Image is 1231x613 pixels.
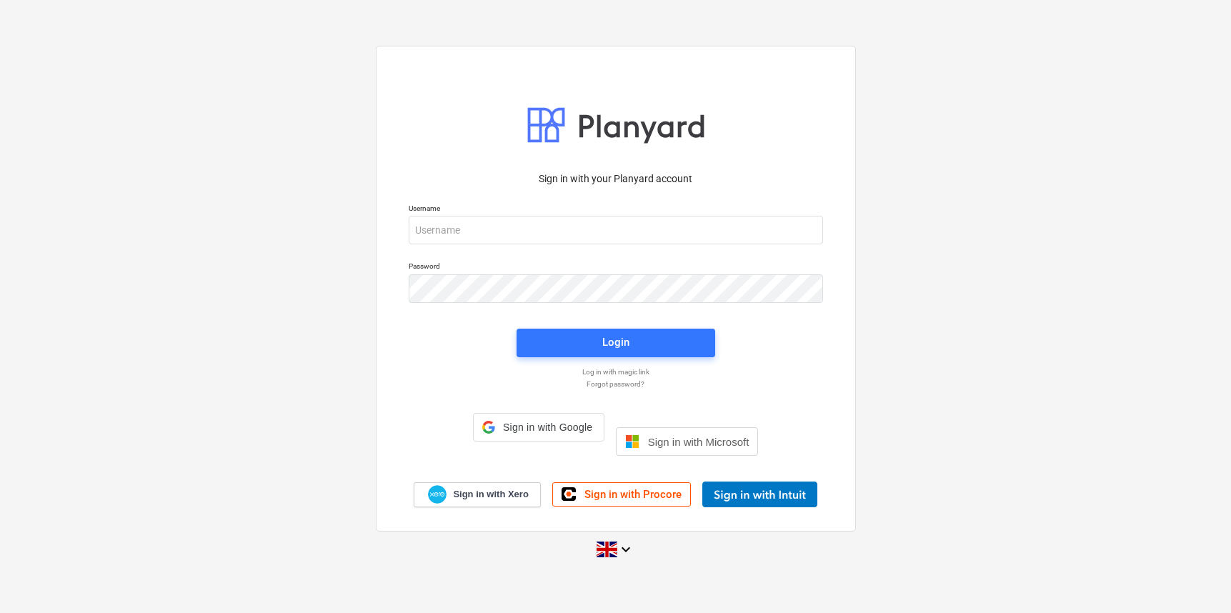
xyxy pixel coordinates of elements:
[584,488,682,501] span: Sign in with Procore
[409,204,823,216] p: Username
[466,440,612,472] iframe: Sign in with Google Button
[409,261,823,274] p: Password
[473,440,604,472] div: Sign in with Google. Opens in new tab
[552,482,691,507] a: Sign in with Procore
[602,333,629,352] div: Login
[617,541,634,558] i: keyboard_arrow_down
[501,422,595,433] span: Sign in with Google
[414,482,541,507] a: Sign in with Xero
[648,436,749,448] span: Sign in with Microsoft
[453,488,528,501] span: Sign in with Xero
[428,485,447,504] img: Xero logo
[402,367,830,377] a: Log in with magic link
[409,216,823,244] input: Username
[473,413,604,442] div: Sign in with Google
[409,171,823,186] p: Sign in with your Planyard account
[402,379,830,389] a: Forgot password?
[625,434,639,449] img: Microsoft logo
[517,329,715,357] button: Login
